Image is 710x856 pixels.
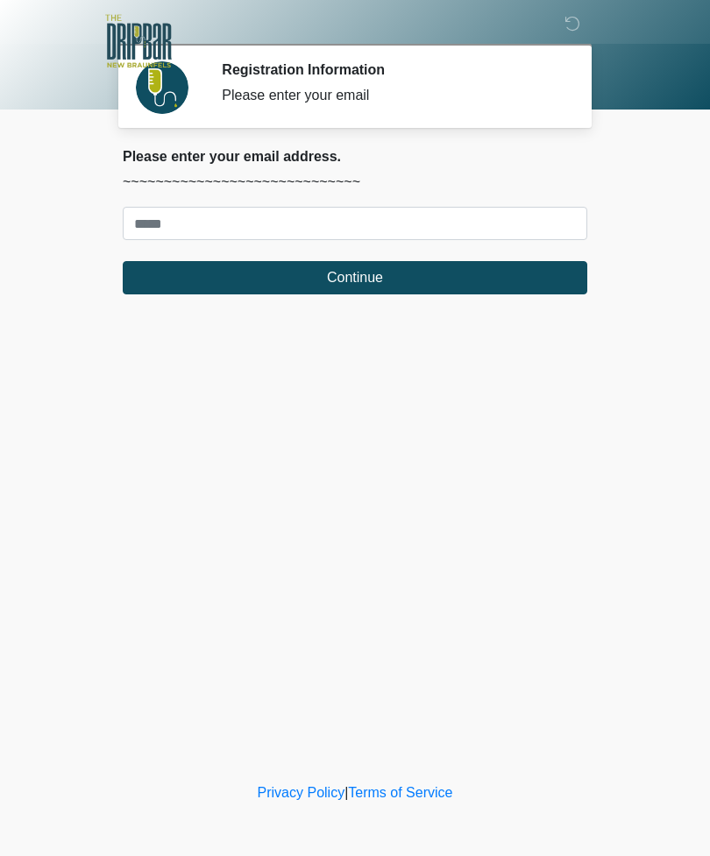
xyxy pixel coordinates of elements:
div: Please enter your email [222,85,561,106]
img: The DRIPBaR - New Braunfels Logo [105,13,172,70]
a: Privacy Policy [258,785,345,800]
a: Terms of Service [348,785,452,800]
h2: Please enter your email address. [123,148,587,165]
button: Continue [123,261,587,294]
p: ~~~~~~~~~~~~~~~~~~~~~~~~~~~~~ [123,172,587,193]
a: | [344,785,348,800]
img: Agent Avatar [136,61,188,114]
